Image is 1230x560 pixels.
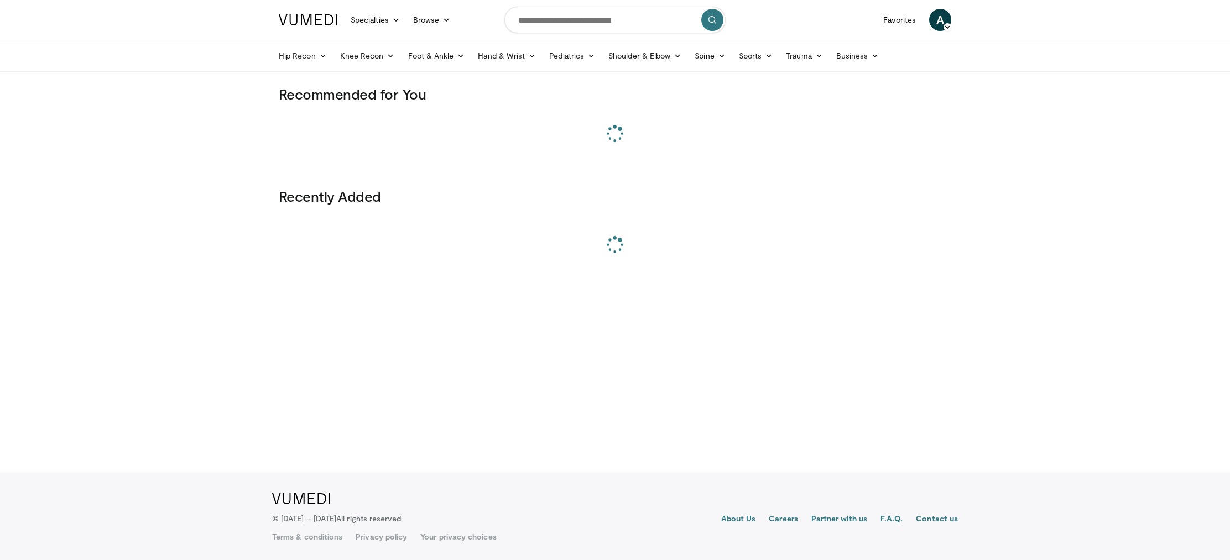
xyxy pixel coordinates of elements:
[769,513,798,526] a: Careers
[336,514,401,523] span: All rights reserved
[721,513,756,526] a: About Us
[830,45,886,67] a: Business
[406,9,457,31] a: Browse
[602,45,688,67] a: Shoulder & Elbow
[272,493,330,504] img: VuMedi Logo
[272,531,342,542] a: Terms & conditions
[880,513,903,526] a: F.A.Q.
[279,14,337,25] img: VuMedi Logo
[877,9,922,31] a: Favorites
[929,9,951,31] a: A
[272,45,333,67] a: Hip Recon
[344,9,406,31] a: Specialties
[420,531,496,542] a: Your privacy choices
[471,45,543,67] a: Hand & Wrist
[356,531,407,542] a: Privacy policy
[272,513,402,524] p: © [DATE] – [DATE]
[688,45,732,67] a: Spine
[811,513,867,526] a: Partner with us
[402,45,472,67] a: Foot & Ankle
[732,45,780,67] a: Sports
[279,85,951,103] h3: Recommended for You
[279,187,951,205] h3: Recently Added
[333,45,402,67] a: Knee Recon
[543,45,602,67] a: Pediatrics
[916,513,958,526] a: Contact us
[504,7,726,33] input: Search topics, interventions
[779,45,830,67] a: Trauma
